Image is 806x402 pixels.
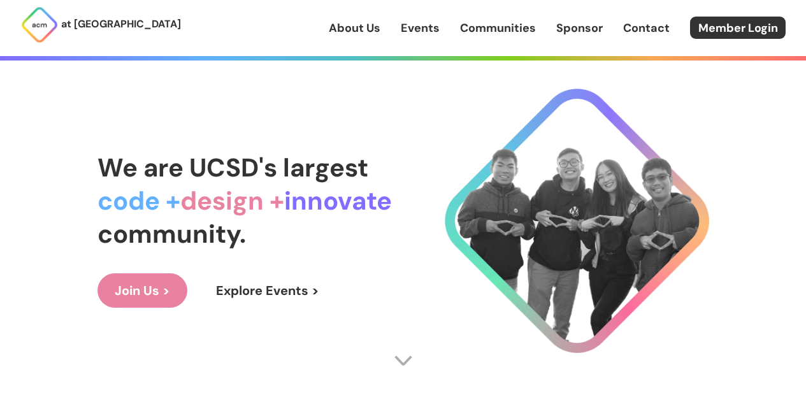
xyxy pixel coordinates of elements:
[690,17,786,39] a: Member Login
[284,184,392,217] span: innovate
[460,20,536,36] a: Communities
[394,351,413,370] img: Scroll Arrow
[401,20,440,36] a: Events
[97,217,246,250] span: community.
[445,89,709,353] img: Cool Logo
[97,151,368,184] span: We are UCSD's largest
[623,20,670,36] a: Contact
[180,184,284,217] span: design +
[199,273,336,308] a: Explore Events >
[20,6,181,44] a: at [GEOGRAPHIC_DATA]
[329,20,380,36] a: About Us
[20,6,59,44] img: ACM Logo
[556,20,603,36] a: Sponsor
[61,16,181,32] p: at [GEOGRAPHIC_DATA]
[97,273,187,308] a: Join Us >
[97,184,180,217] span: code +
